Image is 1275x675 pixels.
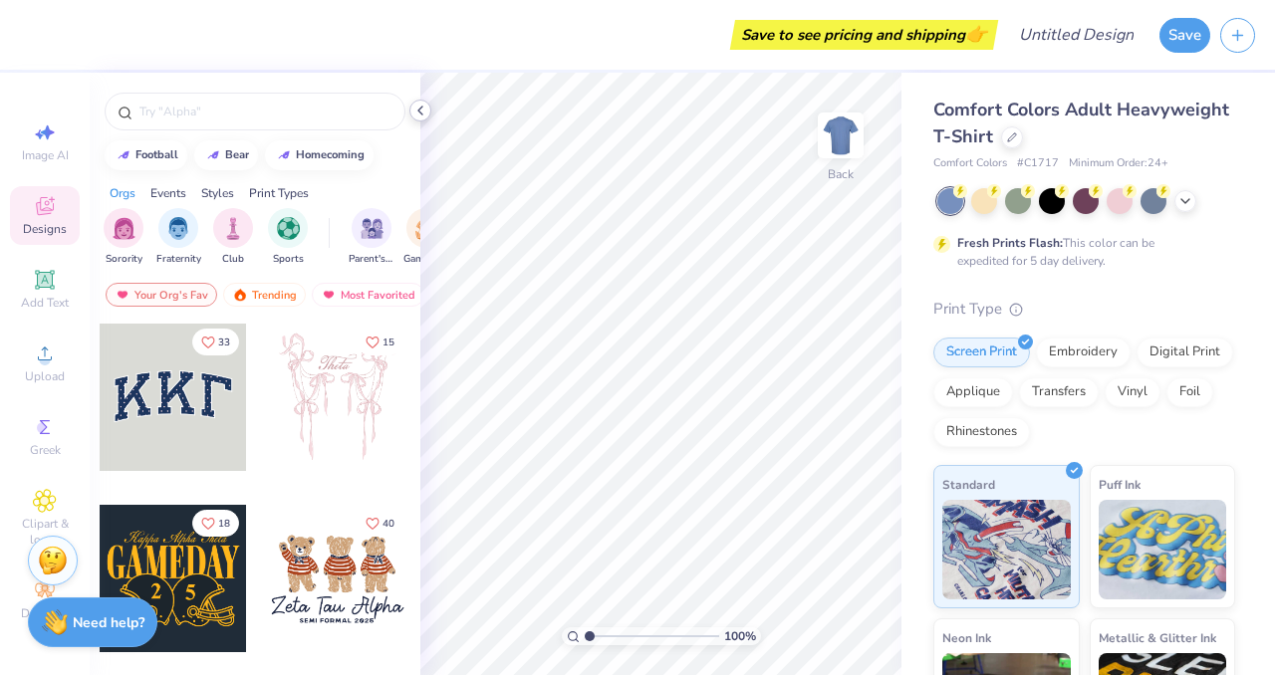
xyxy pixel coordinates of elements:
[1166,377,1213,407] div: Foil
[249,184,309,202] div: Print Types
[933,298,1235,321] div: Print Type
[1036,337,1131,367] div: Embroidery
[268,208,308,267] div: filter for Sports
[1099,627,1216,648] span: Metallic & Glitter Ink
[382,519,394,529] span: 40
[735,20,993,50] div: Save to see pricing and shipping
[357,510,403,537] button: Like
[106,252,142,267] span: Sorority
[73,613,144,632] strong: Need help?
[1017,155,1059,172] span: # C1717
[933,98,1229,148] span: Comfort Colors Adult Heavyweight T-Shirt
[265,140,374,170] button: homecoming
[942,474,995,495] span: Standard
[21,605,69,621] span: Decorate
[213,208,253,267] button: filter button
[349,252,394,267] span: Parent's Weekend
[22,147,69,163] span: Image AI
[724,627,756,645] span: 100 %
[821,115,861,155] img: Back
[357,329,403,355] button: Like
[1099,500,1227,599] img: Puff Ink
[321,288,337,302] img: most_fav.gif
[957,235,1063,251] strong: Fresh Prints Flash:
[415,217,438,240] img: Game Day Image
[403,208,449,267] button: filter button
[382,337,394,347] span: 15
[1019,377,1099,407] div: Transfers
[115,288,130,302] img: most_fav.gif
[349,208,394,267] button: filter button
[110,184,135,202] div: Orgs
[218,519,230,529] span: 18
[312,283,424,307] div: Most Favorited
[361,217,383,240] img: Parent's Weekend Image
[213,208,253,267] div: filter for Club
[192,329,239,355] button: Like
[156,252,201,267] span: Fraternity
[104,208,143,267] button: filter button
[942,627,991,648] span: Neon Ink
[222,252,244,267] span: Club
[156,208,201,267] div: filter for Fraternity
[273,252,304,267] span: Sports
[30,442,61,458] span: Greek
[222,217,244,240] img: Club Image
[10,516,80,548] span: Clipart & logos
[105,140,187,170] button: football
[201,184,234,202] div: Styles
[137,102,392,121] input: Try "Alpha"
[116,149,131,161] img: trend_line.gif
[192,510,239,537] button: Like
[957,234,1202,270] div: This color can be expedited for 5 day delivery.
[933,417,1030,447] div: Rhinestones
[232,288,248,302] img: trending.gif
[828,165,854,183] div: Back
[106,283,217,307] div: Your Org's Fav
[403,252,449,267] span: Game Day
[1137,337,1233,367] div: Digital Print
[1159,18,1210,53] button: Save
[268,208,308,267] button: filter button
[156,208,201,267] button: filter button
[205,149,221,161] img: trend_line.gif
[218,337,230,347] span: 33
[223,283,306,307] div: Trending
[1069,155,1168,172] span: Minimum Order: 24 +
[113,217,135,240] img: Sorority Image
[23,221,67,237] span: Designs
[1099,474,1141,495] span: Puff Ink
[21,295,69,311] span: Add Text
[933,337,1030,367] div: Screen Print
[104,208,143,267] div: filter for Sorority
[167,217,189,240] img: Fraternity Image
[225,149,249,160] div: bear
[194,140,258,170] button: bear
[942,500,1071,599] img: Standard
[403,208,449,267] div: filter for Game Day
[150,184,186,202] div: Events
[349,208,394,267] div: filter for Parent's Weekend
[296,149,365,160] div: homecoming
[276,149,292,161] img: trend_line.gif
[1105,377,1160,407] div: Vinyl
[135,149,178,160] div: football
[933,155,1007,172] span: Comfort Colors
[25,368,65,384] span: Upload
[933,377,1013,407] div: Applique
[1003,15,1149,55] input: Untitled Design
[965,22,987,46] span: 👉
[277,217,300,240] img: Sports Image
